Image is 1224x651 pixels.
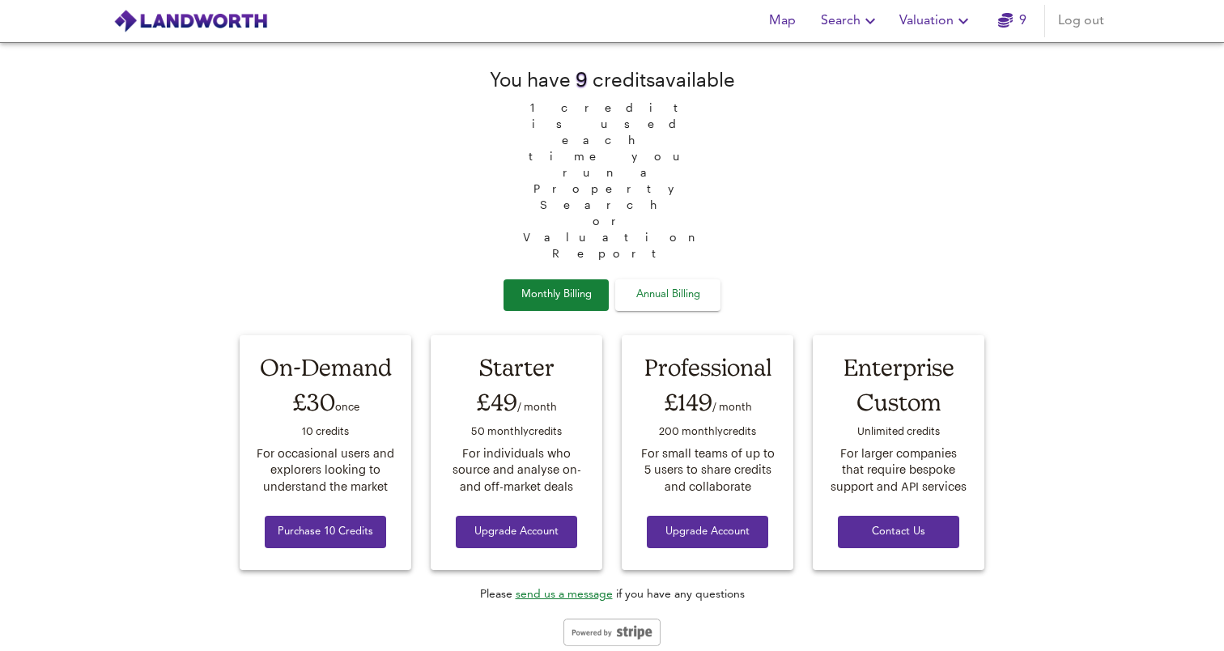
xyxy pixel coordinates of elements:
[446,384,587,420] div: £49
[821,10,880,32] span: Search
[637,445,778,496] div: For small teams of up to 5 users to share credits and collaborate
[446,420,587,445] div: 50 monthly credit s
[660,523,755,542] span: Upgrade Account
[576,68,588,91] span: 9
[563,619,661,646] img: stripe-logo
[456,516,577,549] button: Upgrade Account
[986,5,1038,37] button: 9
[637,384,778,420] div: £149
[335,400,359,412] span: once
[469,523,564,542] span: Upgrade Account
[763,10,801,32] span: Map
[517,400,557,412] span: / month
[113,9,268,33] img: logo
[627,286,708,304] span: Annual Billing
[446,445,587,496] div: For individuals who source and analyse on- and off-market deals
[516,589,613,600] a: send us a message
[828,420,969,445] div: Unlimited credit s
[828,384,969,420] div: Custom
[998,10,1026,32] a: 9
[255,445,396,496] div: For occasional users and explorers looking to understand the market
[278,523,373,542] span: Purchase 10 Credits
[255,384,396,420] div: £30
[828,351,969,384] div: Enterprise
[1052,5,1111,37] button: Log out
[490,66,735,93] div: You have credit s available
[637,420,778,445] div: 200 monthly credit s
[480,586,745,602] div: Please if you have any questions
[515,93,709,262] span: 1 credit is used each time you run a Property Search or Valuation Report
[712,400,752,412] span: / month
[1058,10,1104,32] span: Log out
[255,351,396,384] div: On-Demand
[899,10,973,32] span: Valuation
[851,523,946,542] span: Contact Us
[893,5,980,37] button: Valuation
[814,5,886,37] button: Search
[828,445,969,496] div: For larger companies that require bespoke support and API services
[615,279,720,311] button: Annual Billing
[647,516,768,549] button: Upgrade Account
[637,351,778,384] div: Professional
[255,420,396,445] div: 10 credit s
[756,5,808,37] button: Map
[838,516,959,549] button: Contact Us
[265,516,386,549] button: Purchase 10 Credits
[446,351,587,384] div: Starter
